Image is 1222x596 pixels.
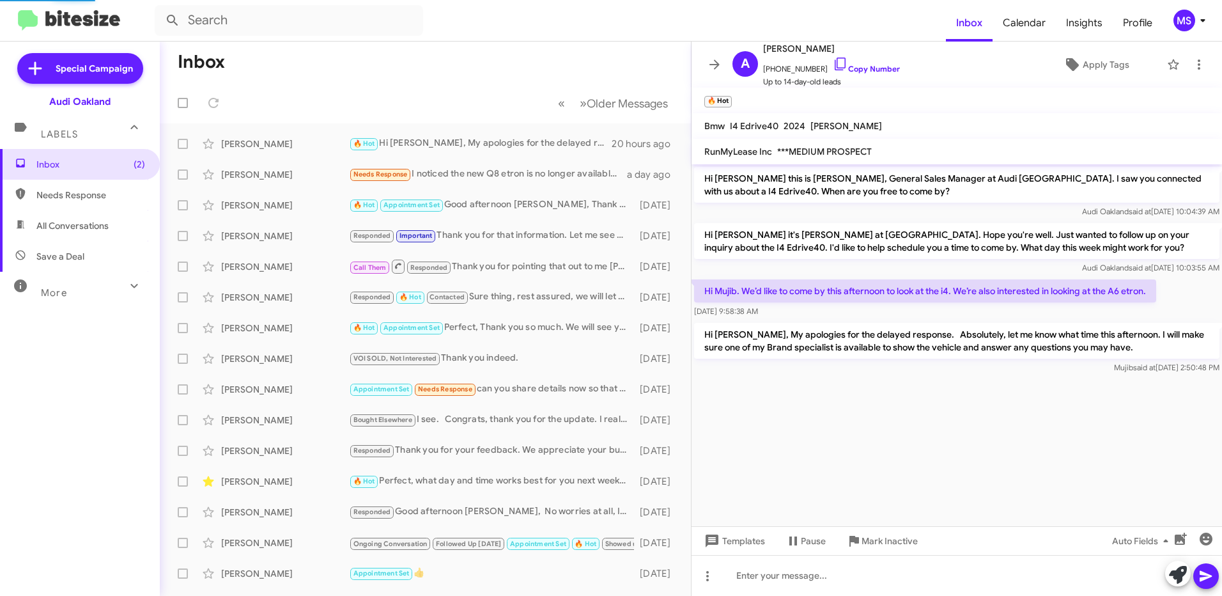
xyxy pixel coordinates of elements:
div: 👍 [349,566,634,581]
span: RunMyLease Inc [704,146,772,157]
span: Responded [410,263,448,272]
div: I see. Congrats, thank you for the update. I really appreciate it. Wishing you many happy miles w... [349,412,634,427]
span: [DATE] 9:58:38 AM [694,306,758,316]
span: Appointment Set [383,201,440,209]
span: [PERSON_NAME] [810,120,882,132]
span: Templates [702,529,765,553]
div: [PERSON_NAME] [221,260,349,273]
span: Save a Deal [36,250,84,263]
span: Special Campaign [56,62,133,75]
div: [PERSON_NAME] [221,230,349,242]
span: Needs Response [36,189,145,201]
div: [DATE] [634,322,681,334]
span: Responded [353,446,391,455]
h1: Inbox [178,52,225,72]
small: 🔥 Hot [704,96,732,107]
span: VOI SOLD, Not Interested [353,354,437,363]
button: Auto Fields [1102,529,1184,553]
div: [PERSON_NAME] [221,506,349,519]
div: Perfect, Thank you so much. We will see you [DATE] morning. Safe travels. :) [349,320,634,335]
span: Up to 14-day-old leads [763,75,900,88]
div: [PERSON_NAME] [221,137,349,150]
div: I noticed the new Q8 etron is no longer available but you seem to have used one in stock? [349,167,627,182]
span: A [741,54,750,74]
span: Labels [41,129,78,140]
span: Call Them [353,263,387,272]
a: Calendar [993,4,1056,42]
button: Previous [550,90,573,116]
div: [DATE] [634,567,681,580]
div: [DATE] [634,414,681,427]
div: [PERSON_NAME] [221,168,349,181]
div: [PERSON_NAME] [221,567,349,580]
span: Contacted [429,293,465,301]
div: [DATE] [634,260,681,273]
span: Bmw [704,120,725,132]
span: said at [1129,207,1151,216]
div: Perfect, what day and time works best for you next week, I want to make sure my brand specialist ... [349,474,634,489]
span: » [580,95,587,111]
span: Appointment Set [510,540,566,548]
input: Search [155,5,423,36]
div: Thank you for that information. Let me see what I got here. [349,228,634,243]
div: 20 hours ago [612,137,681,150]
span: ***MEDIUM PROSPECT [777,146,872,157]
p: Hi [PERSON_NAME] this is [PERSON_NAME], General Sales Manager at Audi [GEOGRAPHIC_DATA]. I saw yo... [694,167,1219,203]
span: 🔥 Hot [353,139,375,148]
button: Pause [775,529,836,553]
div: Good afternoon [PERSON_NAME], No worries at all, I understand you're not ready to move forward ju... [349,505,634,519]
span: 🔥 Hot [353,477,375,485]
span: Bought Elsewhere [353,416,412,424]
span: Mujib [DATE] 2:50:48 PM [1114,363,1219,372]
span: « [558,95,565,111]
span: Appointment Set [383,324,440,332]
div: [DATE] [634,352,681,365]
button: Next [572,90,676,116]
span: Needs Response [418,385,472,393]
p: Hi [PERSON_NAME], My apologies for the delayed response. Absolutely, let me know what time this a... [694,323,1219,359]
div: Sure thing, rest assured, we will let you know as soon as we a word on. [349,290,634,304]
span: said at [1129,263,1151,272]
span: 2024 [784,120,805,132]
div: [DATE] [634,475,681,488]
span: Older Messages [587,97,668,111]
div: Audi Oakland [49,95,111,108]
nav: Page navigation example [551,90,676,116]
span: [PHONE_NUMBER] [763,56,900,75]
span: Responded [353,508,391,516]
div: [PERSON_NAME] [221,352,349,365]
span: I4 Edrive40 [730,120,778,132]
p: Hi Mujib. We’d like to come by this afternoon to look at the i4. We’re also interested in looking... [694,279,1156,302]
span: Appointment Set [353,569,410,577]
span: More [41,287,67,299]
div: [PERSON_NAME] [221,291,349,304]
button: Apply Tags [1031,53,1161,76]
span: Followed Up [DATE] [436,540,502,548]
a: Insights [1056,4,1113,42]
span: 🔥 Hot [399,293,421,301]
span: All Conversations [36,219,109,232]
div: [PERSON_NAME] [221,444,349,457]
p: Hi [PERSON_NAME] it's [PERSON_NAME] at [GEOGRAPHIC_DATA]. Hope you're well. Just wanted to follow... [694,223,1219,259]
div: [DATE] [634,444,681,457]
span: Responded [353,231,391,240]
span: Audi Oakland [DATE] 10:04:39 AM [1082,207,1219,216]
span: Pause [801,529,826,553]
span: Audi Oakland [DATE] 10:03:55 AM [1082,263,1219,272]
span: Mark Inactive [862,529,918,553]
a: Inbox [946,4,993,42]
div: [DATE] [634,199,681,212]
div: a day ago [627,168,681,181]
a: Special Campaign [17,53,143,84]
div: Thank you for your feedback. We appreciate your business. [349,443,634,458]
span: Profile [1113,4,1163,42]
div: Thank you indeed. [349,351,634,366]
div: Hi [PERSON_NAME], My apologies for the delayed response. Absolutely, let me know what time this a... [349,136,612,151]
div: [PERSON_NAME] [221,414,349,427]
div: Good afternoon [PERSON_NAME], Thank you for reaching out. Absolutely you could. We will see you [... [349,198,634,212]
div: [DATE] [634,506,681,519]
span: Ongoing Conversation [353,540,428,548]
